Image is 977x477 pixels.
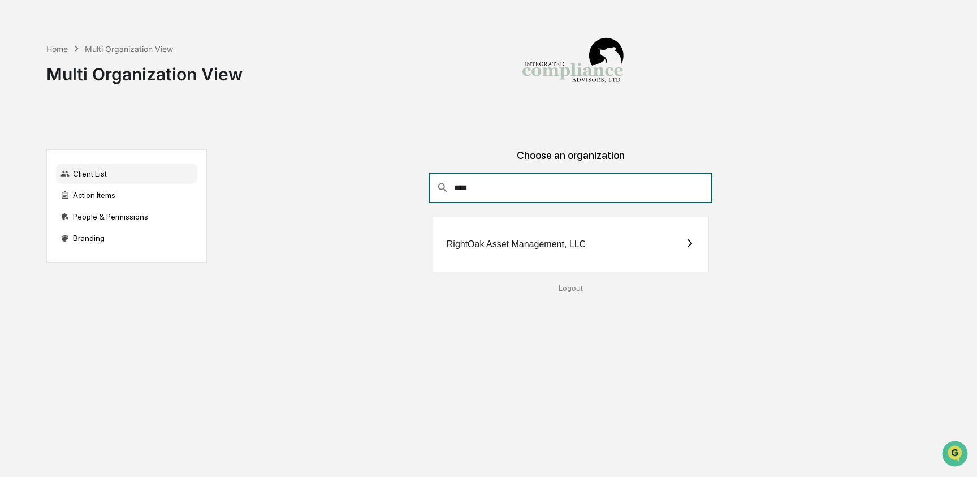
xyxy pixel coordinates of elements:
div: consultant-dashboard__filter-organizations-search-bar [429,173,712,203]
div: Start new chat [38,87,185,98]
div: Multi Organization View [85,44,173,54]
div: Choose an organization [216,149,926,173]
div: Multi Organization View [46,55,243,84]
iframe: Open customer support [941,440,971,470]
a: 🖐️Preclearance [7,138,77,158]
div: Branding [56,228,197,248]
div: Action Items [56,185,197,205]
span: Attestations [93,143,140,154]
div: We're available if you need us! [38,98,143,107]
div: 🗄️ [82,144,91,153]
div: Home [46,44,68,54]
img: Integrated Compliance Advisors [516,9,629,122]
div: People & Permissions [56,207,197,227]
a: 🔎Data Lookup [7,160,76,180]
span: Pylon [113,192,137,200]
button: Start new chat [192,90,206,104]
a: Powered byPylon [80,191,137,200]
span: Preclearance [23,143,73,154]
div: RightOak Asset Management, LLC [447,239,586,250]
img: 1746055101610-c473b297-6a78-478c-a979-82029cc54cd1 [11,87,32,107]
div: Logout [216,283,926,293]
p: How can we help? [11,24,206,42]
a: 🗄️Attestations [77,138,145,158]
span: Data Lookup [23,164,71,175]
div: 🖐️ [11,144,20,153]
div: 🔎 [11,165,20,174]
div: Client List [56,164,197,184]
